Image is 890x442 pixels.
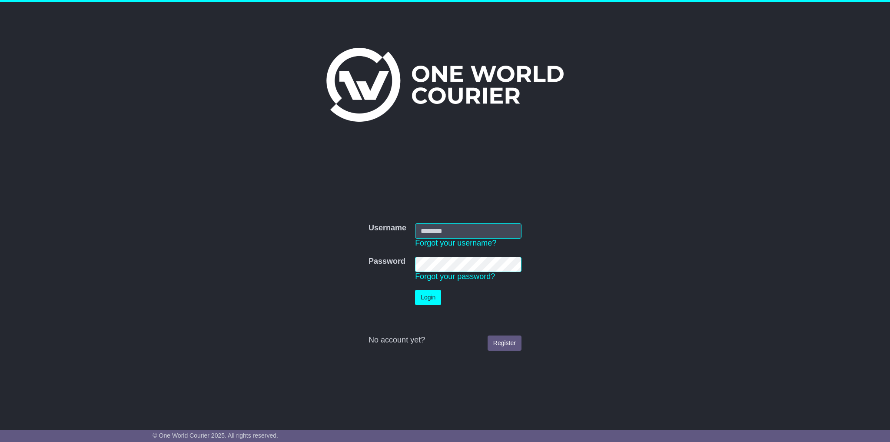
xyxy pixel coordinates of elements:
[415,272,495,281] a: Forgot your password?
[415,290,441,305] button: Login
[369,336,521,345] div: No account yet?
[326,48,564,122] img: One World
[153,432,278,439] span: © One World Courier 2025. All rights reserved.
[488,336,521,351] a: Register
[369,257,405,266] label: Password
[369,223,406,233] label: Username
[415,239,496,247] a: Forgot your username?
